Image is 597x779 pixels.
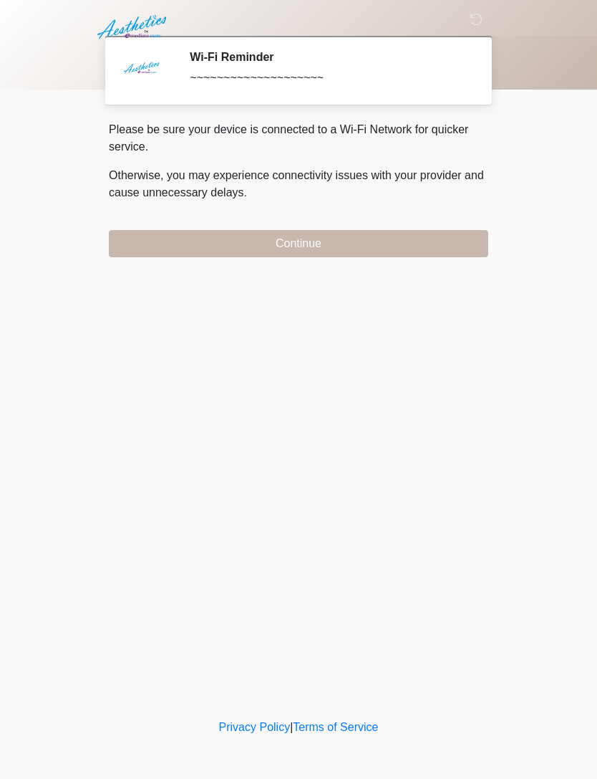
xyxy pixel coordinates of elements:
a: | [290,721,293,733]
button: Continue [109,230,488,257]
h2: Wi-Fi Reminder [190,50,467,64]
p: Otherwise, you may experience connectivity issues with your provider and cause unnecessary delays [109,167,488,201]
span: . [244,186,247,199]
img: Agent Avatar [120,50,162,93]
a: Terms of Service [293,721,378,733]
a: Privacy Policy [219,721,291,733]
p: Please be sure your device is connected to a Wi-Fi Network for quicker service. [109,121,488,156]
div: ~~~~~~~~~~~~~~~~~~~~ [190,70,467,87]
img: Aesthetics by Emediate Cure Logo [94,11,173,44]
